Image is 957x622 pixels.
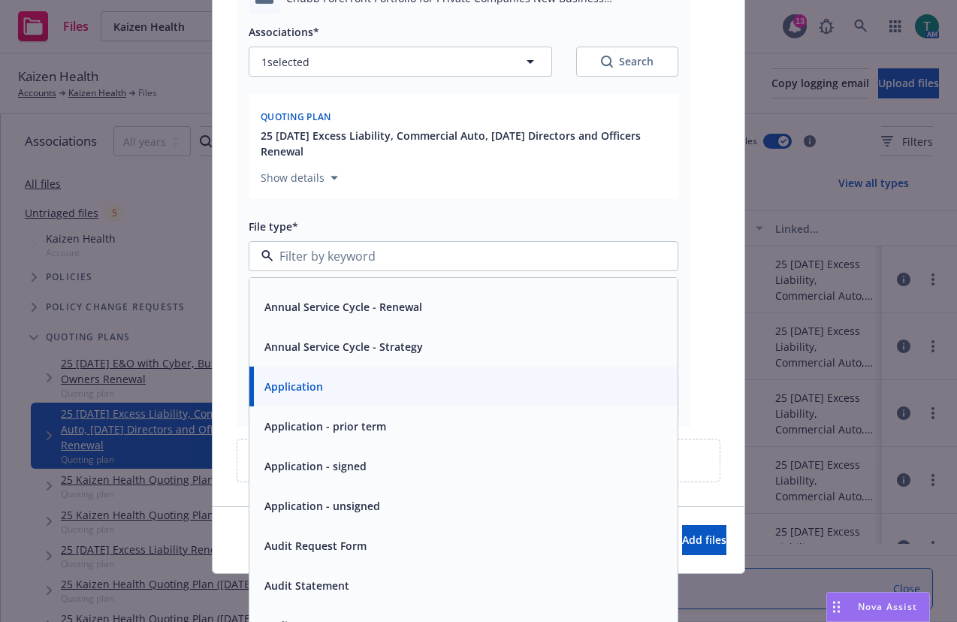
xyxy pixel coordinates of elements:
button: Application - signed [264,458,367,474]
button: Annual Service Cycle - Strategy [264,339,423,355]
button: 1selected [249,47,552,77]
input: Filter by keyword [273,247,648,265]
button: 25 [DATE] Excess Liability, Commercial Auto, [DATE] Directors and Officers Renewal [261,128,669,159]
button: Add files [682,525,726,555]
button: Annual Service Cycle - Renewal [264,299,422,315]
div: Upload new files [237,439,720,482]
button: Application - prior term [264,418,386,434]
span: File type* [249,219,298,234]
button: Application - unsigned [264,498,380,514]
button: Nova Assist [826,592,930,622]
button: Application [264,379,323,394]
button: SearchSearch [576,47,678,77]
svg: Search [601,56,613,68]
button: Audit Request Form [264,538,367,554]
span: Nova Assist [858,600,917,613]
div: Drag to move [827,593,846,621]
span: Add files [682,533,726,547]
div: Search [601,54,654,69]
button: Show details [255,169,344,187]
span: Quoting plan [261,110,331,123]
span: Associations* [249,25,319,39]
button: Audit Statement [264,578,349,593]
span: 1 selected [261,54,309,70]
